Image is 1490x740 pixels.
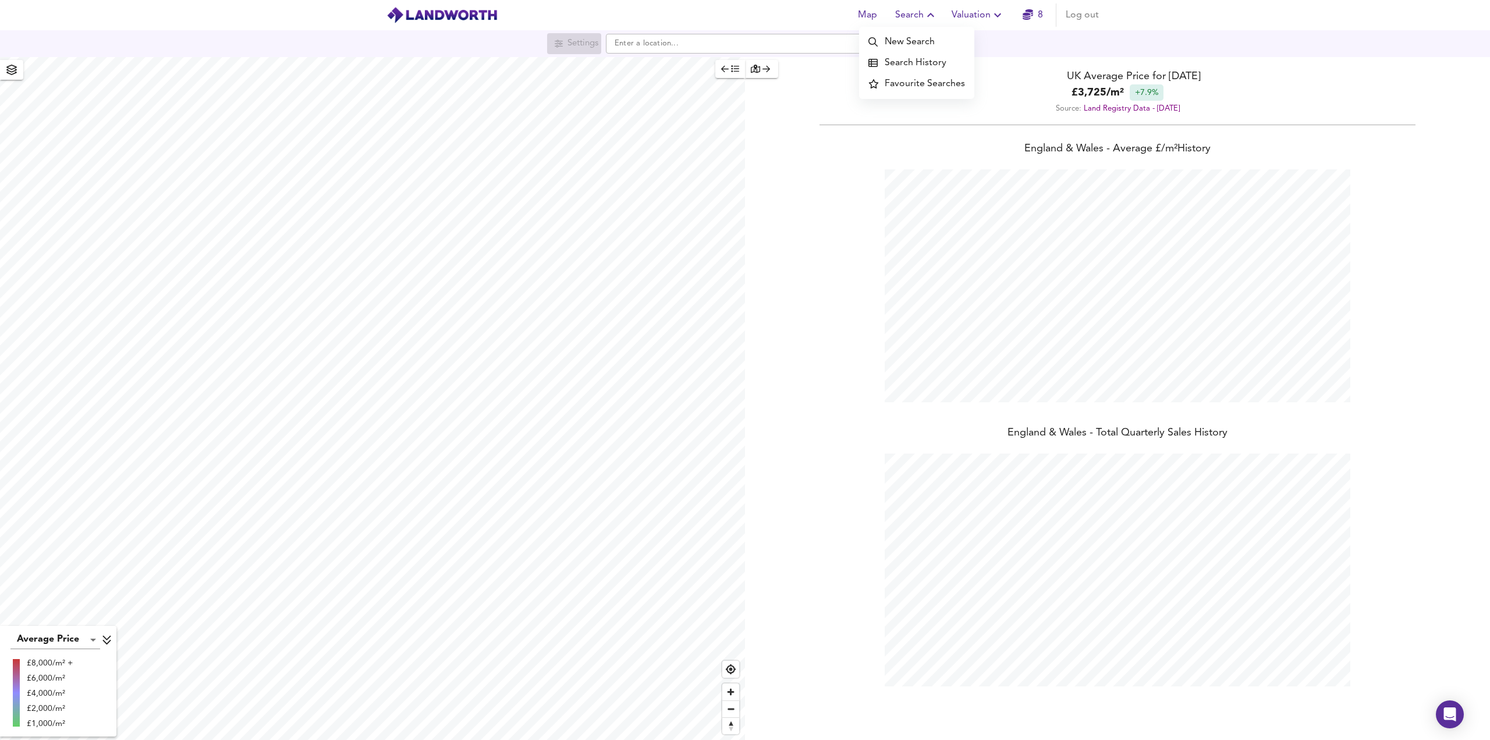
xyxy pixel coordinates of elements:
span: Map [853,7,881,23]
div: England & Wales - Average £/ m² History [745,141,1490,158]
img: logo [386,6,498,24]
button: Valuation [947,3,1009,27]
button: Reset bearing to north [722,717,739,734]
button: Zoom out [722,700,739,717]
div: Search for a location first or explore the map [547,33,601,54]
div: £8,000/m² + [27,657,73,669]
div: England & Wales - Total Quarterly Sales History [745,426,1490,442]
button: Find my location [722,661,739,678]
div: £4,000/m² [27,688,73,699]
div: Source: [745,101,1490,116]
div: £2,000/m² [27,703,73,714]
div: Average Price [10,631,100,649]
div: +7.9% [1130,84,1163,101]
b: £ 3,725 / m² [1072,85,1124,101]
span: Zoom out [722,701,739,717]
span: Log out [1066,7,1099,23]
span: Valuation [952,7,1005,23]
a: Favourite Searches [859,73,974,94]
button: Search [891,3,942,27]
a: Search History [859,52,974,73]
a: Land Registry Data - [DATE] [1084,105,1180,112]
div: UK Average Price for [DATE] [745,69,1490,84]
div: Open Intercom Messenger [1436,700,1464,728]
a: New Search [859,31,974,52]
button: Log out [1061,3,1104,27]
span: Search [895,7,938,23]
div: £1,000/m² [27,718,73,730]
span: Reset bearing to north [722,718,739,734]
button: Map [849,3,886,27]
input: Enter a location... [606,34,885,54]
button: Zoom in [722,684,739,700]
button: 8 [1014,3,1051,27]
a: 8 [1023,7,1043,23]
div: £6,000/m² [27,672,73,684]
